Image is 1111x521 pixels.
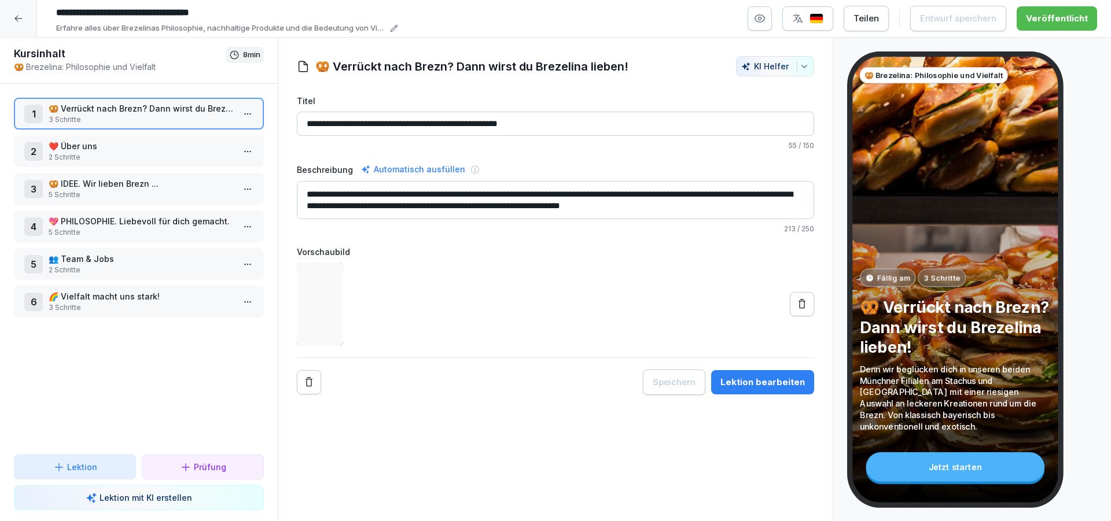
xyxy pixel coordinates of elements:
p: 3 Schritte [49,114,234,125]
p: ❤️ Über uns [49,140,234,152]
button: Veröffentlicht [1017,6,1097,31]
label: Beschreibung [297,164,353,176]
div: KI Helfer [741,61,809,71]
button: Teilen [844,6,889,31]
p: 🥨 Verrückt nach Brezn? Dann wirst du Brezelina lieben! [49,102,234,114]
div: 1🥨 Verrückt nach Brezn? Dann wirst du Brezelina lieben!3 Schritte [14,98,264,130]
p: / 250 [297,224,814,234]
p: 3 Schritte [924,272,960,283]
img: de.svg [810,13,823,24]
button: Lektion bearbeiten [711,370,814,394]
button: Lektion mit KI erstellen [14,485,264,510]
p: Erfahre alles über Brezelinas Philosophie, nachhaltige Produkte und die Bedeutung von Vielfalt im... [56,23,387,34]
div: 4💖 PHILOSOPHIE. Liebevoll für dich gemacht.5 Schritte [14,210,264,242]
div: 5 [24,255,43,274]
p: Denn wir beglücken dich in unseren beiden Münchner Filialen am Stachus und [GEOGRAPHIC_DATA] mit ... [860,363,1051,432]
p: 🥨 Brezelina: Philosophie und Vielfalt [864,70,1003,81]
p: 🌈 Vielfalt macht uns stark! [49,290,234,302]
div: Lektion bearbeiten [720,376,805,389]
div: 5👥 Team & Jobs2 Schritte [14,248,264,280]
p: 🥨 IDEE. Wir lieben Brezn ... [49,178,234,190]
button: Lektion [14,455,136,479]
p: 2 Schritte [49,152,234,162]
button: Entwurf speichern [910,6,1006,31]
p: Fällig am [877,272,910,283]
p: Lektion mit KI erstellen [100,492,192,504]
p: Prüfung [194,461,226,473]
p: 🥨 Verrückt nach Brezn? Dann wirst du Brezelina lieben! [860,297,1051,357]
p: 🥨 Brezelina: Philosophie und Vielfalt [14,61,226,73]
div: Teilen [854,12,879,25]
div: Automatisch ausfüllen [359,162,468,176]
label: Titel [297,95,814,107]
div: 2 [24,142,43,161]
p: Lektion [67,461,97,473]
div: 6 [24,293,43,311]
button: KI Helfer [736,56,814,76]
button: Prüfung [142,455,264,479]
div: 6🌈 Vielfalt macht uns stark!3 Schritte [14,286,264,317]
p: 3 Schritte [49,302,234,313]
p: 👥 Team & Jobs [49,253,234,265]
span: 55 [789,141,797,150]
div: Jetzt starten [866,452,1045,482]
div: Veröffentlicht [1026,12,1088,25]
button: Remove [297,370,321,394]
button: Speichern [643,369,705,395]
div: 3🥨 IDEE. Wir lieben Brezn ...5 Schritte [14,173,264,205]
p: 💖 PHILOSOPHIE. Liebevoll für dich gemacht. [49,215,234,227]
label: Vorschaubild [297,246,814,258]
h1: 🥨 Verrückt nach Brezn? Dann wirst du Brezelina lieben! [315,58,628,75]
p: 8 min [243,49,260,61]
div: 3 [24,180,43,198]
div: Entwurf speichern [920,12,996,25]
p: 5 Schritte [49,227,234,238]
div: 1 [24,105,43,123]
div: 4 [24,217,43,236]
p: / 150 [297,141,814,151]
p: 5 Schritte [49,190,234,200]
div: Speichern [653,376,696,389]
span: 213 [784,224,796,233]
div: 2❤️ Über uns2 Schritte [14,135,264,167]
p: 2 Schritte [49,265,234,275]
h1: Kursinhalt [14,47,226,61]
